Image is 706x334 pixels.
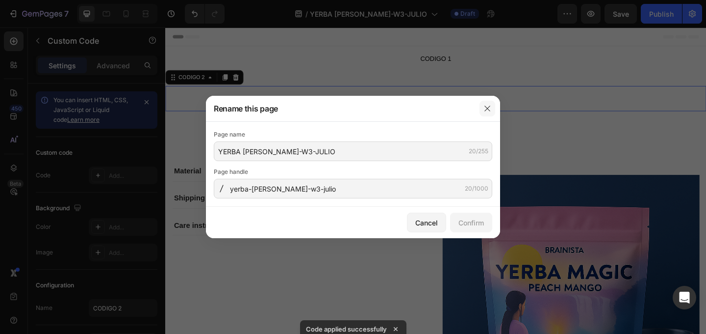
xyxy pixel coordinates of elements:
div: Open Intercom Messenger [673,286,696,309]
h3: Rename this page [214,103,278,114]
div: Page handle [214,167,492,177]
div: 20/1000 [465,184,488,193]
p: Material [9,151,39,162]
button: Cancel [407,213,446,232]
div: Cancel [415,218,438,228]
p: Shipping [9,181,43,191]
div: CODIGO 2 [12,50,45,58]
pre: 50% off [302,146,337,158]
button: Confirm [450,213,492,232]
p: Care instruction [9,210,70,221]
div: Confirm [458,218,484,228]
div: Page name [214,130,492,139]
div: 20/255 [469,147,488,156]
p: Code applied successfully [306,324,387,334]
